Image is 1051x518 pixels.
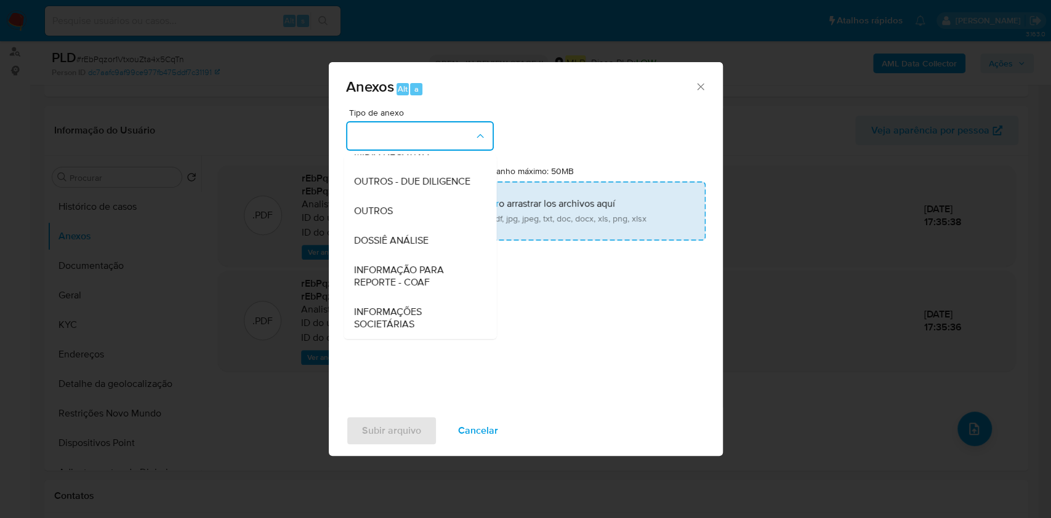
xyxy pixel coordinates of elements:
[353,146,429,158] span: MIDIA NEGATIVA
[481,165,574,177] label: Tamanho máximo: 50MB
[398,83,408,95] span: Alt
[353,234,428,247] span: DOSSIÊ ANÁLISE
[458,417,498,444] span: Cancelar
[353,175,470,188] span: OUTROS - DUE DILIGENCE
[353,264,479,289] span: INFORMAÇÃO PARA REPORTE - COAF
[353,205,392,217] span: OUTROS
[346,76,394,97] span: Anexos
[353,306,479,330] span: INFORMAÇÕES SOCIETÁRIAS
[695,81,706,92] button: Cerrar
[349,108,497,117] span: Tipo de anexo
[414,83,419,95] span: a
[442,416,514,445] button: Cancelar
